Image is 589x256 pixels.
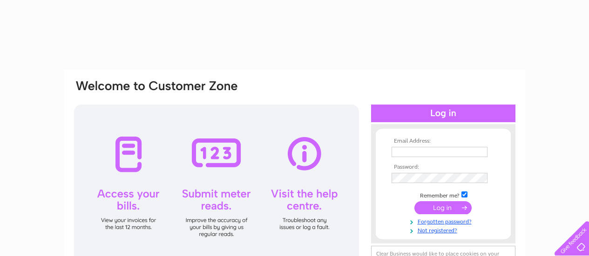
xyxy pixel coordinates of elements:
th: Email Address: [389,138,497,144]
td: Remember me? [389,190,497,199]
a: Not registered? [392,225,497,234]
th: Password: [389,164,497,171]
a: Forgotten password? [392,217,497,225]
input: Submit [414,201,472,214]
